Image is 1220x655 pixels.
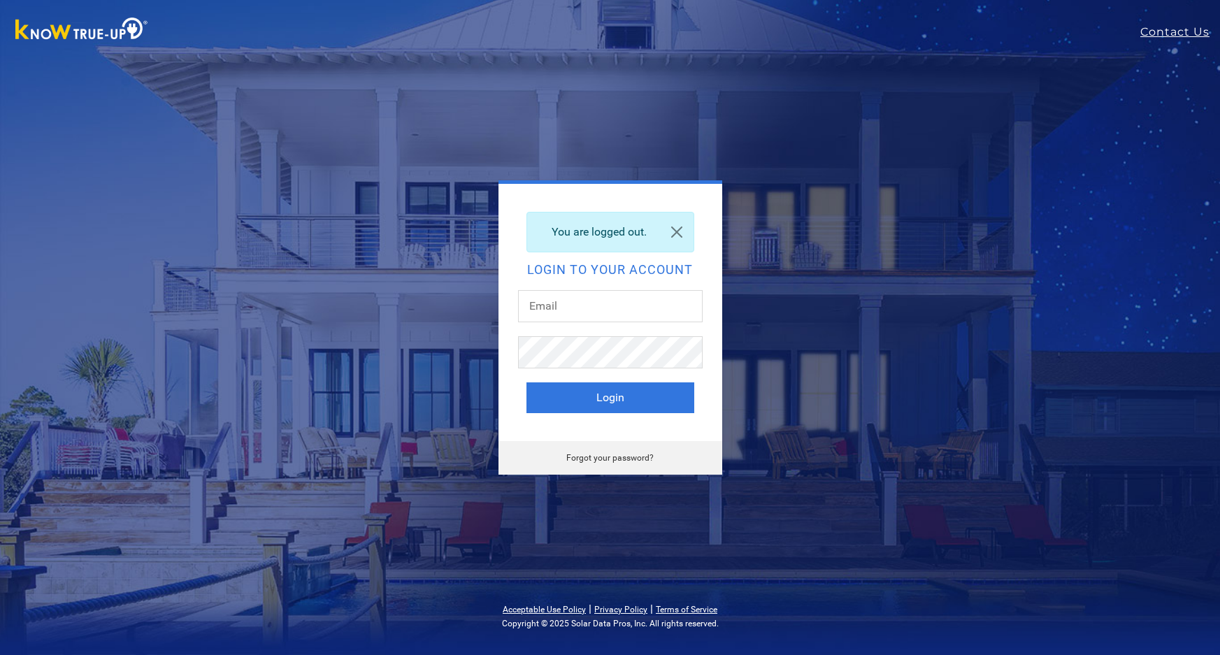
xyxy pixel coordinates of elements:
a: Forgot your password? [566,453,654,463]
button: Login [526,382,694,413]
span: | [650,602,653,615]
a: Close [660,213,694,252]
h2: Login to your account [526,264,694,276]
img: Know True-Up [8,15,155,46]
a: Acceptable Use Policy [503,605,586,614]
a: Contact Us [1140,24,1220,41]
a: Terms of Service [656,605,717,614]
a: Privacy Policy [594,605,647,614]
input: Email [518,290,703,322]
div: You are logged out. [526,212,694,252]
span: | [589,602,591,615]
